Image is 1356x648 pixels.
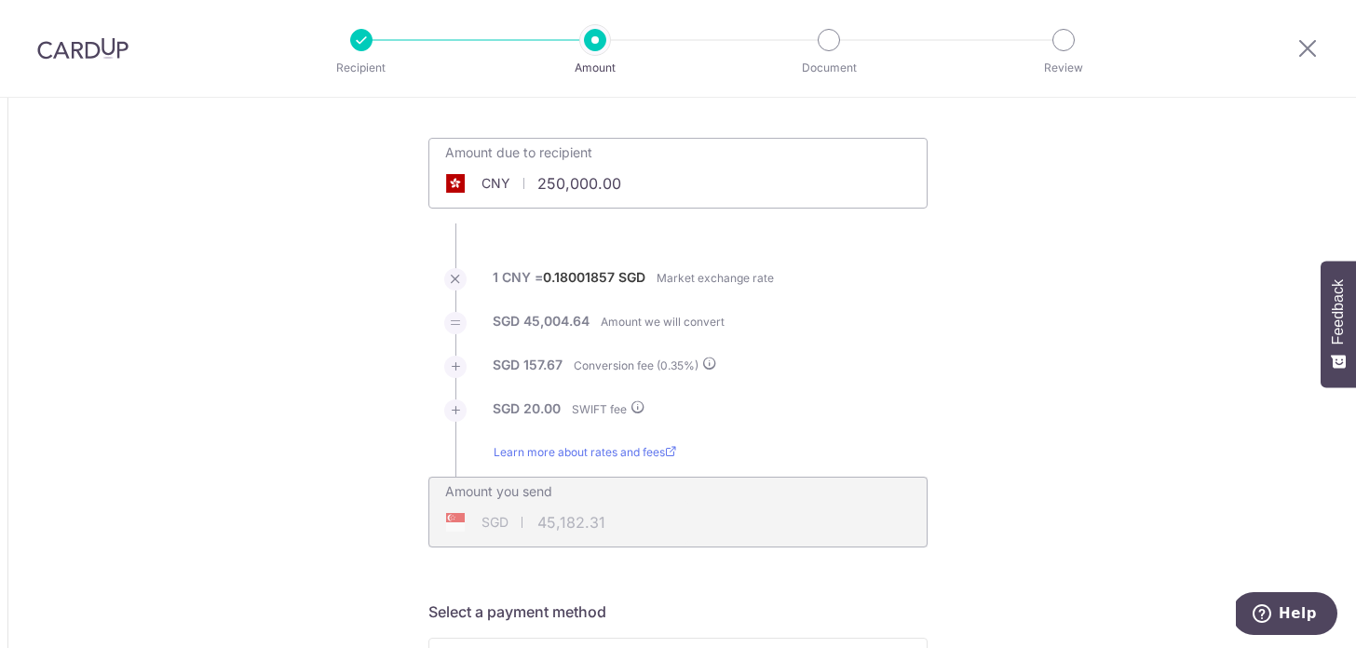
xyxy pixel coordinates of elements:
label: 1 CNY = [493,268,645,298]
label: Market exchange rate [657,269,774,288]
label: Amount we will convert [601,313,725,331]
label: Conversion fee ( %) [574,356,717,375]
label: Amount you send [445,482,552,501]
p: Review [995,59,1132,77]
h5: Select a payment method [428,601,928,623]
p: Document [760,59,898,77]
span: SGD [481,513,508,532]
label: SWIFT fee [572,399,645,419]
label: 157.67 [523,356,563,374]
iframe: Opens a widget where you can find more information [1236,592,1337,639]
p: Recipient [292,59,430,77]
p: Amount [526,59,664,77]
label: Amount due to recipient [445,143,592,162]
button: Feedback - Show survey [1321,261,1356,387]
span: CNY [481,174,510,193]
span: 0.35 [660,358,684,372]
label: SGD [493,312,520,331]
a: Learn more about rates and fees [494,443,676,477]
label: 45,004.64 [523,312,590,331]
label: SGD [618,268,645,287]
label: SGD [493,356,520,374]
label: 0.18001857 [543,268,615,287]
label: 20.00 [523,399,561,418]
label: SGD [493,399,520,418]
img: CardUp [37,37,129,60]
span: Feedback [1330,279,1347,344]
